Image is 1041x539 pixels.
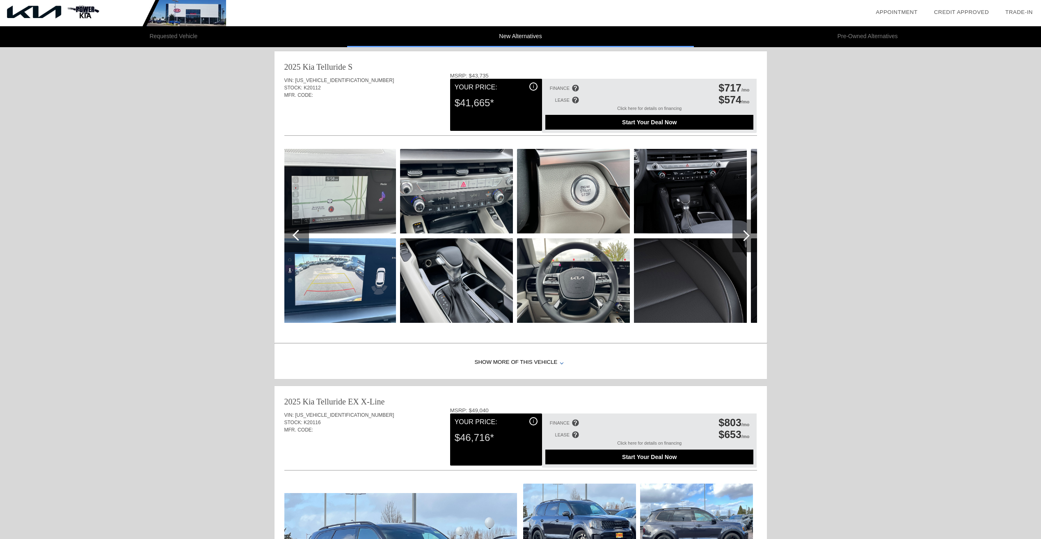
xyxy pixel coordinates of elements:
[400,238,513,323] img: cf86c5654edc4470b1186cf473d46898.jpg
[517,149,630,233] img: d1b082b3c6bd4f7c9d54e34c01ff1c88.jpg
[517,238,630,323] img: d753d5aeb61148eb808634f082e623ce.jpg
[934,9,989,15] a: Credit Approved
[555,98,570,103] div: LEASE
[545,441,753,450] div: Click here for details on financing
[529,82,538,91] div: i
[718,417,741,428] span: $803
[455,427,538,448] div: $46,716*
[450,73,757,79] div: MSRP: $43,735
[455,92,538,114] div: $41,665*
[550,420,570,425] div: FINANCE
[556,454,743,460] span: Start Your Deal Now
[284,420,302,425] span: STOCK:
[455,82,538,92] div: Your Price:
[284,78,294,83] span: VIN:
[295,78,394,83] span: [US_VEHICLE_IDENTIFICATION_NUMBER]
[275,346,767,379] div: Show More of this Vehicle
[284,396,346,407] div: 2025 Kia Telluride
[634,238,747,323] img: 97a812a284aa4d1cb28c110606a88998.jpg
[284,427,313,433] span: MFR. CODE:
[751,238,864,323] img: f52b229a84224ca1826f3a83e3b0f766.jpg
[556,119,743,126] span: Start Your Deal Now
[718,82,749,94] div: /mo
[751,149,864,233] img: 287df2ba9c5e4f3a99300722a98015a0.jpg
[555,432,570,437] div: LEASE
[284,85,302,91] span: STOCK:
[284,446,757,459] div: Quoted on [DATE] 2:46:32 PM
[400,149,513,233] img: c8e2869520f641ca9eade2bfcbcfde62.jpg
[718,94,749,106] div: /mo
[634,149,747,233] img: 1c39266b0e704ecfa14e9c5fe33dc233.jpg
[450,407,757,413] div: MSRP: $49,040
[348,396,384,407] div: EX X-Line
[876,9,917,15] a: Appointment
[284,92,313,98] span: MFR. CODE:
[529,417,538,425] div: i
[284,61,346,73] div: 2025 Kia Telluride
[545,106,753,115] div: Click here for details on financing
[284,111,757,124] div: Quoted on [DATE] 2:46:32 PM
[295,412,394,418] span: [US_VEHICLE_IDENTIFICATION_NUMBER]
[283,238,396,323] img: 66e2eed712c5473aa03c93a074845e03.jpg
[1005,9,1033,15] a: Trade-In
[694,26,1041,47] li: Pre-Owned Alternatives
[718,82,741,94] span: $717
[348,61,352,73] div: S
[718,94,741,105] span: $574
[718,429,741,440] span: $653
[550,86,570,91] div: FINANCE
[304,85,320,91] span: K20112
[718,429,749,441] div: /mo
[304,420,320,425] span: K20116
[283,149,396,233] img: b1c25b054a6341c1a7bb9a796f234860.jpg
[347,26,694,47] li: New Alternatives
[455,417,538,427] div: Your Price:
[284,412,294,418] span: VIN:
[718,417,749,429] div: /mo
